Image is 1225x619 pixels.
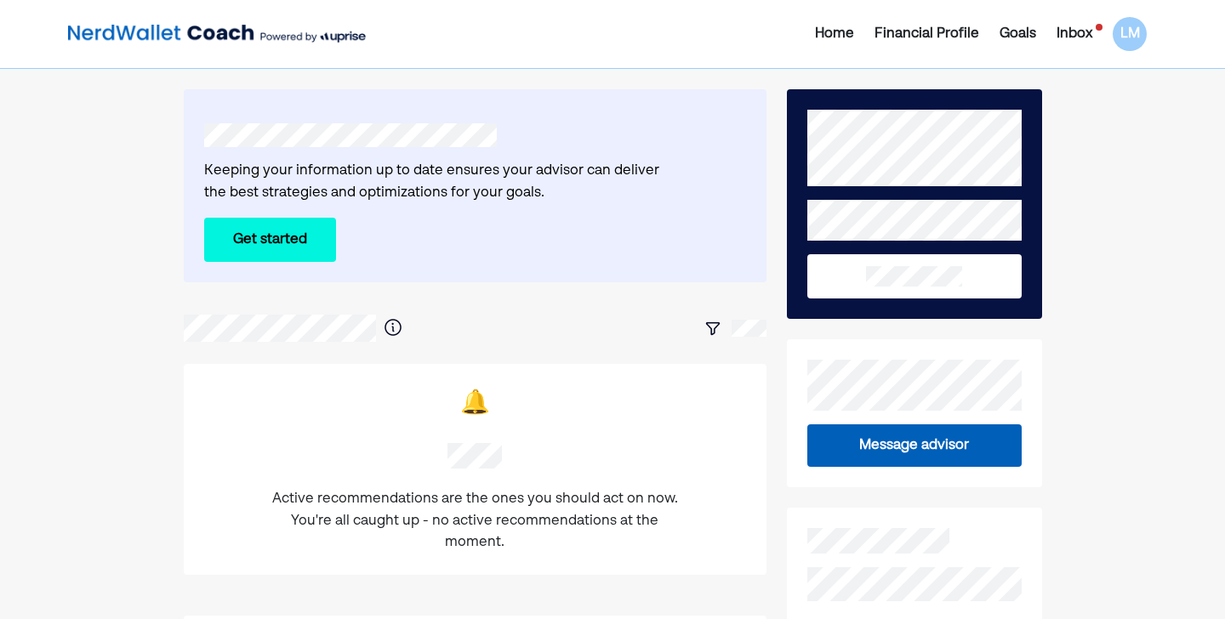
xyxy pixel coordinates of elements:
div: 🔔 [460,384,490,423]
div: Financial Profile [875,24,979,44]
div: Inbox [1057,24,1092,44]
div: Active recommendations are the ones you should act on now. You're all caught up - no active recom... [271,489,678,554]
button: Message advisor [807,424,1021,467]
div: Home [815,24,854,44]
div: Goals [1000,24,1036,44]
div: Keeping your information up to date ensures your advisor can deliver the best strategies and opti... [204,161,665,204]
div: LM [1113,17,1147,51]
button: Get started [204,218,336,262]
